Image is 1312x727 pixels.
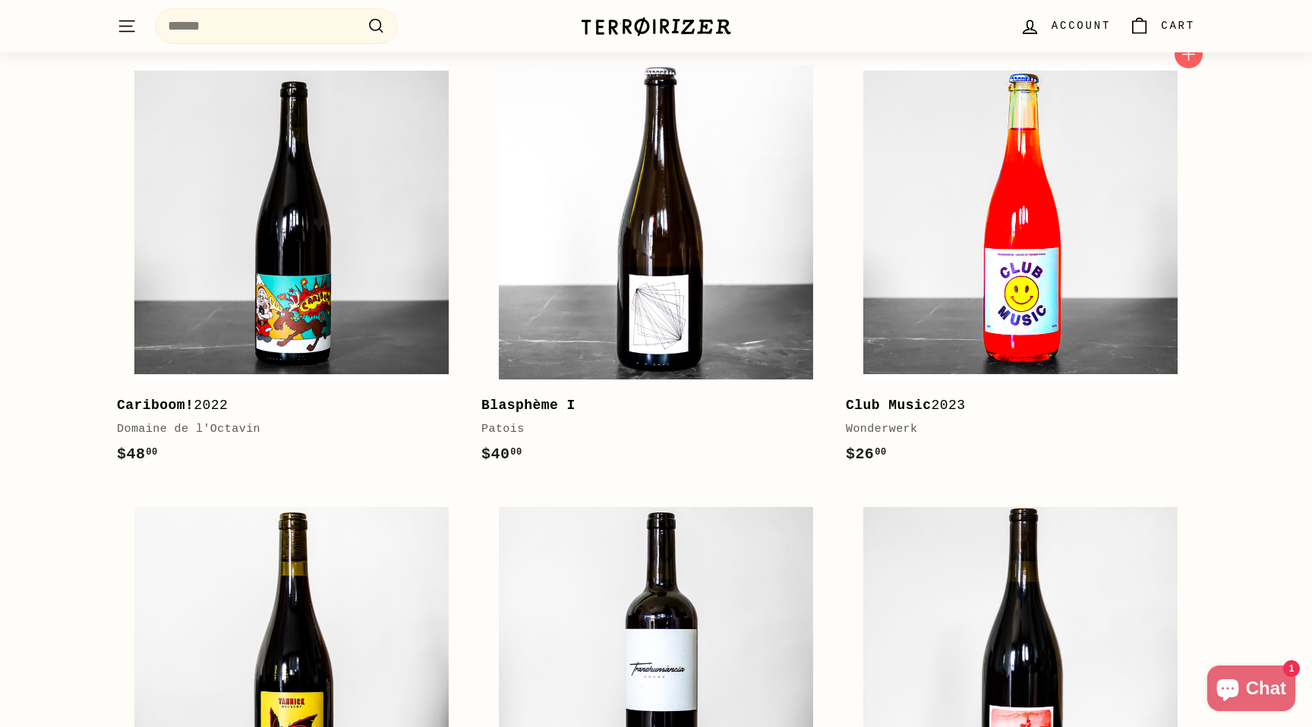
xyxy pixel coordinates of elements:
b: Club Music [846,398,932,413]
a: Cariboom!2022Domaine de l'Octavin [117,48,466,482]
a: Cart [1120,4,1204,49]
sup: 00 [146,447,157,458]
div: Domaine de l'Octavin [117,420,451,439]
div: 2022 [117,395,451,417]
div: Wonderwerk [846,420,1180,439]
span: Cart [1161,17,1195,34]
span: $48 [117,445,158,463]
b: Blasphème I [481,398,576,413]
span: $26 [846,445,887,463]
a: Blasphème I Patois [481,48,831,482]
sup: 00 [875,447,886,458]
span: Account [1052,17,1111,34]
b: Cariboom! [117,398,194,413]
a: Club Music2023Wonderwerk [846,48,1195,482]
div: Patois [481,420,815,439]
a: Account [1011,4,1120,49]
inbox-online-store-chat: Shopify online store chat [1203,666,1300,715]
span: $40 [481,445,522,463]
div: 2023 [846,395,1180,417]
sup: 00 [510,447,522,458]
